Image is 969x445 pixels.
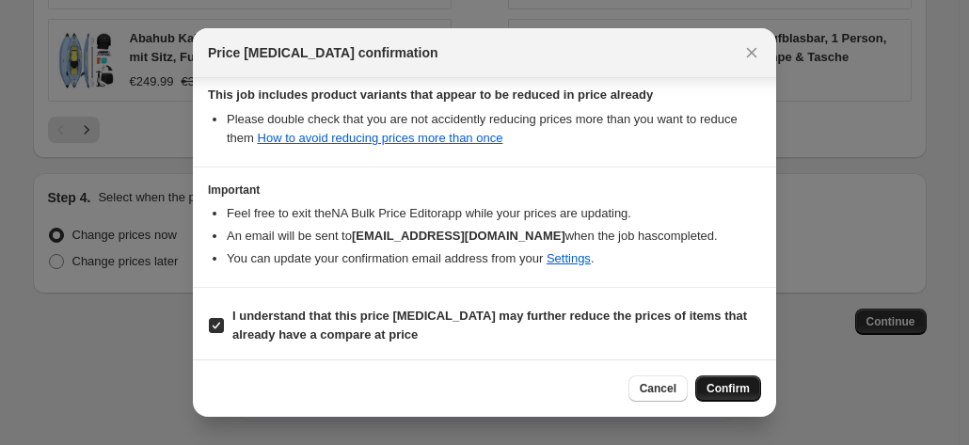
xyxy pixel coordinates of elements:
[695,375,761,402] button: Confirm
[352,229,565,243] b: [EMAIL_ADDRESS][DOMAIN_NAME]
[227,227,761,246] li: An email will be sent to when the job has completed .
[707,381,750,396] span: Confirm
[232,309,747,342] b: I understand that this price [MEDICAL_DATA] may further reduce the prices of items that already h...
[258,131,503,145] a: How to avoid reducing prices more than once
[739,40,765,66] button: Close
[227,249,761,268] li: You can update your confirmation email address from your .
[547,251,591,265] a: Settings
[208,43,438,62] span: Price [MEDICAL_DATA] confirmation
[640,381,676,396] span: Cancel
[208,87,653,102] b: This job includes product variants that appear to be reduced in price already
[227,110,761,148] li: Please double check that you are not accidently reducing prices more than you want to reduce them
[227,204,761,223] li: Feel free to exit the NA Bulk Price Editor app while your prices are updating.
[628,375,688,402] button: Cancel
[208,183,761,198] h3: Important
